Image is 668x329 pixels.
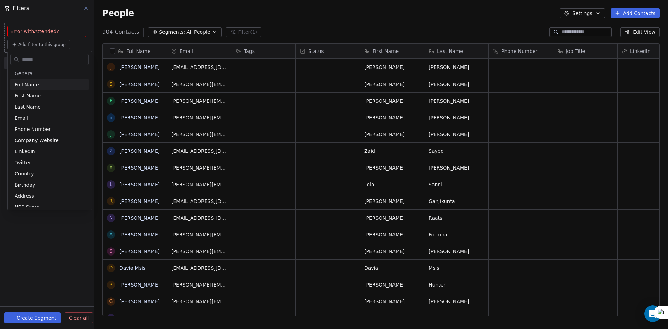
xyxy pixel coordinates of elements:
[15,115,28,122] span: Email
[15,103,41,110] span: Last Name
[15,148,35,155] span: LinkedIn
[15,81,39,88] span: Full Name
[15,159,31,166] span: Twitter
[15,181,35,188] span: Birthday
[15,204,39,211] span: NPS Score
[15,137,59,144] span: Company Website
[15,70,34,77] span: General
[15,92,41,99] span: First Name
[15,126,51,133] span: Phone Number
[15,170,34,177] span: Country
[15,193,34,199] span: Address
